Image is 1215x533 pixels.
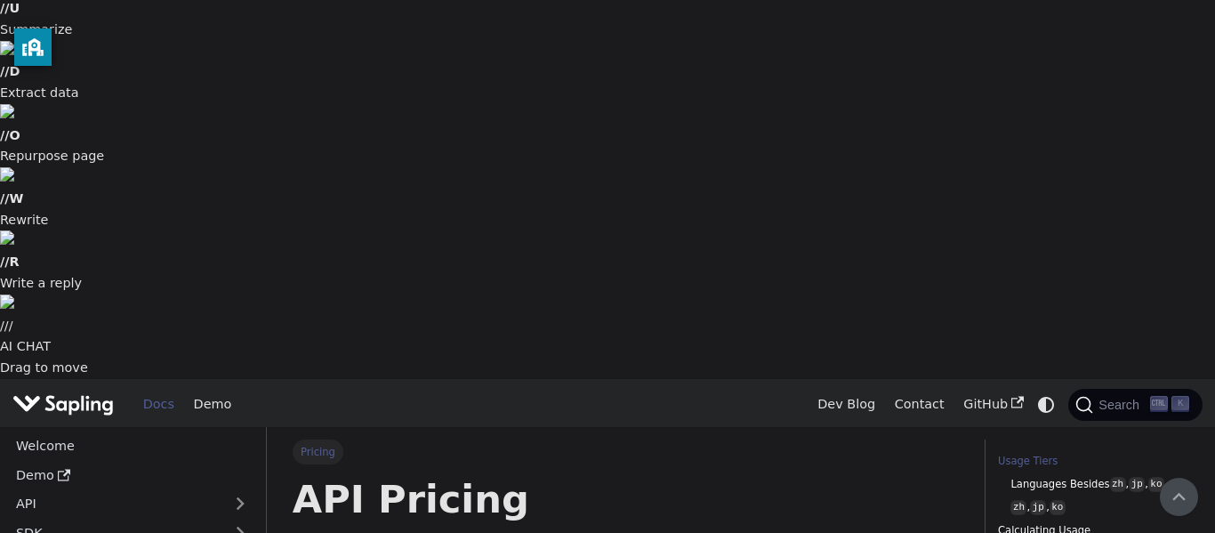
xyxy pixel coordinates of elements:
[1010,500,1026,515] code: zh
[1171,396,1189,412] kbd: K
[14,28,52,66] button: privacy banner
[1093,398,1150,412] span: Search
[6,462,258,488] a: Demo
[184,391,241,418] a: Demo
[133,391,184,418] a: Docs
[1160,478,1198,516] button: Scroll back to top
[953,391,1033,418] a: GitHub
[808,391,884,418] a: Dev Blog
[293,475,959,523] h1: API Pricing
[1129,477,1145,492] code: jp
[1030,500,1046,515] code: jp
[1010,499,1176,516] a: zh,jp,ko
[222,491,258,517] button: Expand sidebar category 'API'
[1148,477,1164,492] code: ko
[12,392,114,417] img: Sapling.ai
[1068,389,1202,421] button: Search (Ctrl+K)
[6,491,222,517] a: API
[1050,500,1066,515] code: ko
[293,440,959,464] nav: Breadcrumbs
[293,440,343,464] span: Pricing
[1034,392,1059,417] button: Switch between dark and light mode (currently system mode)
[6,433,258,459] a: Welcome
[12,392,120,417] a: Sapling.ai
[1010,476,1176,493] a: Languages Besideszh,jp,ko
[998,453,1183,470] a: Usage Tiers
[885,391,954,418] a: Contact
[1110,477,1126,492] code: zh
